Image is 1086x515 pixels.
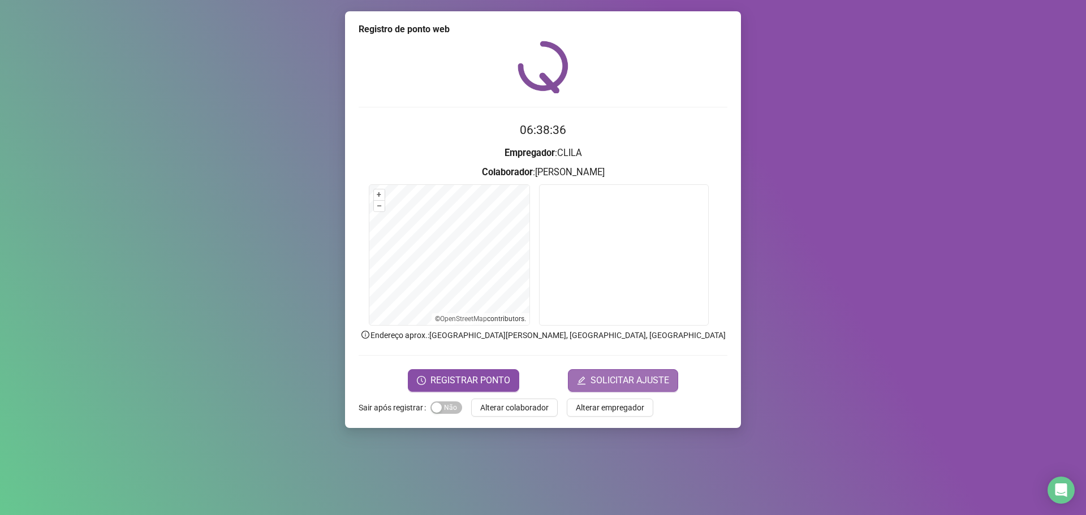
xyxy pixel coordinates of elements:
span: Alterar colaborador [480,401,549,414]
span: REGISTRAR PONTO [430,374,510,387]
div: Open Intercom Messenger [1048,477,1075,504]
button: editSOLICITAR AJUSTE [568,369,678,392]
span: edit [577,376,586,385]
li: © contributors. [435,315,526,323]
button: – [374,201,385,211]
button: REGISTRAR PONTO [408,369,519,392]
p: Endereço aprox. : [GEOGRAPHIC_DATA][PERSON_NAME], [GEOGRAPHIC_DATA], [GEOGRAPHIC_DATA] [359,329,727,341]
h3: : [PERSON_NAME] [359,165,727,180]
button: Alterar colaborador [471,399,558,417]
h3: : CLILA [359,146,727,161]
span: clock-circle [417,376,426,385]
span: Alterar empregador [576,401,644,414]
label: Sair após registrar [359,399,430,417]
span: info-circle [360,330,370,340]
a: OpenStreetMap [440,315,487,323]
button: Alterar empregador [567,399,653,417]
button: + [374,189,385,200]
strong: Empregador [505,148,555,158]
img: QRPoint [518,41,568,93]
div: Registro de ponto web [359,23,727,36]
span: SOLICITAR AJUSTE [591,374,669,387]
strong: Colaborador [482,167,533,178]
time: 06:38:36 [520,123,566,137]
